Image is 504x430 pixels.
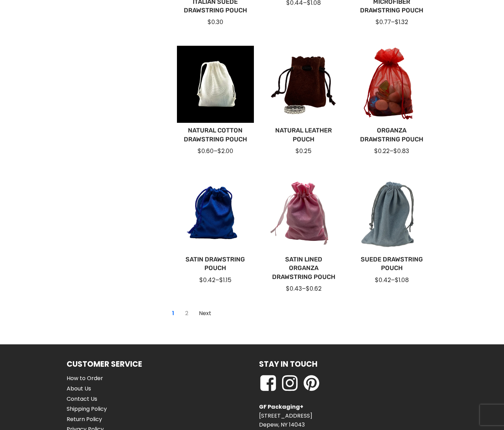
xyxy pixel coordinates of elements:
[393,147,409,155] span: $0.83
[375,276,391,284] span: $0.42
[166,307,216,320] nav: Page navigation
[395,18,408,26] span: $1.32
[376,18,391,26] span: $0.77
[259,402,312,429] p: [STREET_ADDRESS] Depew, NY 14043
[182,147,249,155] div: –
[67,358,142,370] h1: Customer Service
[306,284,322,293] span: $0.62
[286,284,302,293] span: $0.43
[374,147,390,155] span: $0.22
[67,374,120,383] a: How to Order
[270,284,337,293] div: –
[199,276,215,284] span: $0.42
[217,147,233,155] span: $2.00
[182,276,249,284] div: –
[359,276,425,284] div: –
[168,308,179,319] a: Current Page, Page 1
[359,18,425,26] div: –
[198,147,214,155] span: $0.60
[395,276,409,284] span: $1.08
[219,276,232,284] span: $1.15
[195,308,215,319] a: Go to Page 2
[270,126,337,143] a: Natural Leather Pouch
[359,255,425,272] a: Suede Drawstring Pouch
[67,395,120,404] a: Contact Us
[67,415,120,424] a: Return Policy
[181,308,192,319] a: Go to Page 2
[359,126,425,143] a: Organza Drawstring Pouch
[359,147,425,155] div: –
[270,255,337,281] a: Satin Lined Organza Drawstring Pouch
[270,147,337,155] div: $0.25
[182,255,249,272] a: Satin Drawstring Pouch
[259,358,317,370] h1: Stay in Touch
[182,126,249,143] a: Natural Cotton Drawstring Pouch
[67,405,120,413] a: Shipping Policy
[259,403,303,411] strong: GF Packaging+
[67,384,120,393] a: About Us
[182,18,249,26] div: $0.30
